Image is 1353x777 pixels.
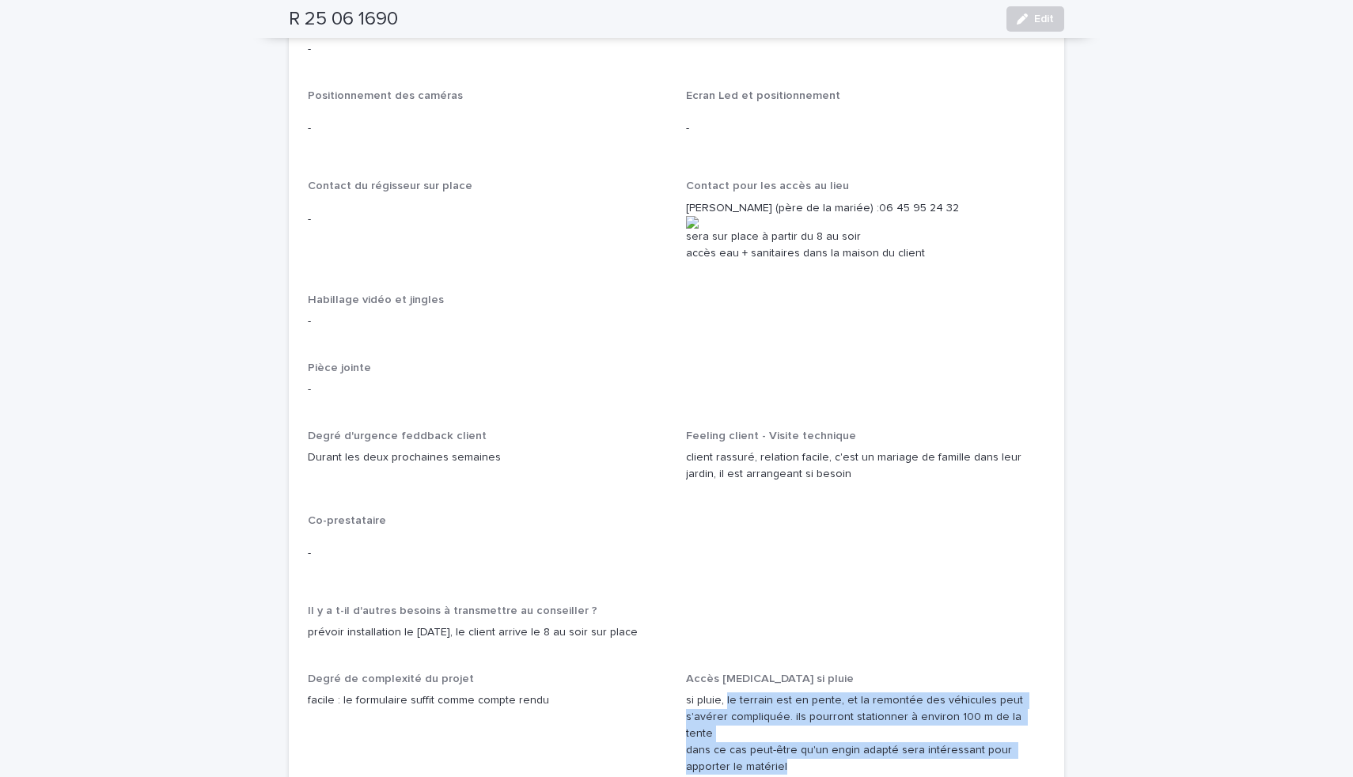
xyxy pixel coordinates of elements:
p: prévoir installation le [DATE], le client arrive le 8 au soir sur place [308,624,1045,641]
span: Co-prestataire [308,515,386,526]
p: si pluie, le terrain est en pente, et la remontée des véhicules peut s'avérer compliquée. ils pou... [686,692,1045,775]
span: Degré de complexité du projet [308,673,474,684]
p: - [308,41,1045,58]
p: - [308,381,1045,398]
span: Edit [1034,13,1054,25]
span: Ecran Led et positionnement [686,90,840,101]
span: Degré d'urgence feddback client [308,430,487,442]
span: Pièce jointe [308,362,371,373]
span: Habillage vidéo et jingles [308,294,444,305]
button: Edit [1006,6,1064,32]
p: - [308,313,1045,330]
p: client rassuré, relation facile, c'est un mariage de famille dans leur jardin, il est arrangeant ... [686,449,1045,483]
p: - [686,120,1045,137]
span: Accès [MEDICAL_DATA] si pluie [686,673,854,684]
span: Feeling client - Visite technique [686,430,856,442]
p: - [308,545,667,562]
p: [PERSON_NAME] (père de la mariée) : sera sur place à partir du 8 au soir accès eau + sanitaires d... [686,200,1045,262]
span: Contact pour les accès au lieu [686,180,849,191]
onoff-telecom-ce-phone-number-wrapper: 06 45 95 24 32 [879,203,959,214]
h2: R 25 06 1690 [289,8,398,31]
span: Il y a t-il d'autres besoins à transmettre au conseiller ? [308,605,597,616]
p: facile : le formulaire suffit comme compte rendu [308,692,667,709]
p: - [308,211,667,228]
p: - [308,120,667,137]
img: actions-icon.png [686,216,1045,229]
span: Positionnement des caméras [308,90,463,101]
span: Contact du régisseur sur place [308,180,472,191]
p: Durant les deux prochaines semaines [308,449,667,466]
